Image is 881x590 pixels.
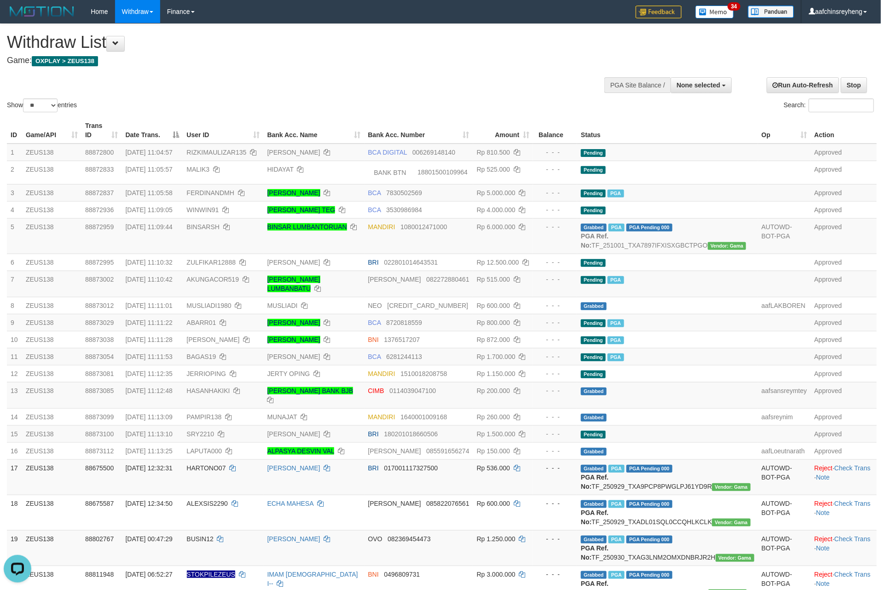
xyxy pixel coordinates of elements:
td: ZEUS138 [22,442,81,459]
span: [DATE] 11:10:32 [126,259,173,266]
span: PGA Pending [626,500,672,508]
span: Marked by aafsolysreylen [609,224,625,231]
a: IMAM [DEMOGRAPHIC_DATA] I-- [267,571,358,587]
span: [DATE] 11:11:28 [126,336,173,343]
span: [DATE] 11:11:53 [126,353,173,360]
td: Approved [811,184,877,201]
a: Reject [814,571,833,578]
span: Pending [581,149,606,157]
td: Approved [811,218,877,254]
td: AUTOWD-BOT-PGA [758,218,811,254]
a: Check Trans [835,535,871,543]
th: Op: activate to sort column ascending [758,117,811,144]
input: Search: [809,98,874,112]
span: Copy 180201018660506 to clipboard [384,430,438,438]
td: Approved [811,161,877,184]
a: [PERSON_NAME] [267,535,320,543]
td: aafsreynim [758,408,811,425]
td: aafsansreymtey [758,382,811,408]
span: [PERSON_NAME] [368,447,421,455]
td: 4 [7,201,22,218]
span: Copy 5859457168856576 to clipboard [388,302,469,309]
span: Vendor URL: https://trx31.1velocity.biz [712,483,751,491]
a: [PERSON_NAME] LUMBANBATU [267,276,320,292]
td: Approved [811,408,877,425]
td: ZEUS138 [22,218,81,254]
td: Approved [811,271,877,297]
span: OXPLAY > ZEUS138 [32,56,98,66]
span: BRI [368,430,379,438]
td: 15 [7,425,22,442]
div: - - - [537,386,574,395]
span: HASANHAKIKI [187,387,230,394]
span: Rp 12.500.000 [477,259,519,266]
label: Show entries [7,98,77,112]
div: - - - [537,412,574,422]
span: Vendor URL: https://trx31.1velocity.biz [708,242,747,250]
td: aafLoeutnarath [758,442,811,459]
span: RIZKIMAULIZAR135 [187,149,247,156]
span: 88872959 [85,223,114,231]
a: Note [816,580,830,587]
a: JERTY OPING [267,370,310,377]
span: PAMPIR138 [187,413,222,421]
td: 5 [7,218,22,254]
span: 88872837 [85,189,114,197]
span: Pending [581,259,606,267]
span: ALEXSIS2290 [187,500,228,507]
span: 88873012 [85,302,114,309]
td: 8 [7,297,22,314]
td: TF_250929_TXA9PCP8PWGLPJ61YD9R [577,459,758,495]
span: BINSARSH [187,223,220,231]
td: ZEUS138 [22,459,81,495]
td: ZEUS138 [22,408,81,425]
span: Marked by aafpengsreynich [609,500,625,508]
b: PGA Ref. No: [581,509,609,526]
td: ZEUS138 [22,144,81,161]
img: Feedback.jpg [636,6,682,18]
td: TF_250929_TXADL01SQL0CCQHLKCLK [577,495,758,530]
span: Grabbed [581,302,607,310]
div: - - - [537,318,574,327]
td: ZEUS138 [22,348,81,365]
td: ZEUS138 [22,271,81,297]
td: 1 [7,144,22,161]
a: Check Trans [835,464,871,472]
div: - - - [537,188,574,197]
div: - - - [537,335,574,344]
span: Rp 200.000 [477,387,510,394]
span: 88873085 [85,387,114,394]
td: 17 [7,459,22,495]
td: · · [811,530,877,566]
div: PGA Site Balance / [604,77,671,93]
a: Check Trans [835,500,871,507]
span: [DATE] 11:13:10 [126,430,173,438]
span: MANDIRI [368,370,395,377]
a: Note [816,509,830,516]
td: AUTOWD-BOT-PGA [758,495,811,530]
b: PGA Ref. No: [581,232,609,249]
a: Note [816,474,830,481]
a: ALPASYA DESVIN VAL [267,447,335,455]
span: 88873029 [85,319,114,326]
span: JERRIOPING [187,370,226,377]
span: BCA [368,206,381,214]
span: MALIK3 [187,166,210,173]
span: NEO [368,302,382,309]
td: ZEUS138 [22,425,81,442]
div: - - - [537,301,574,310]
a: MUSLIADI [267,302,298,309]
span: [DATE] 11:11:22 [126,319,173,326]
a: BINSAR LUMBANTORUAN [267,223,347,231]
span: Copy 085822076561 to clipboard [426,500,469,507]
td: 2 [7,161,22,184]
td: 19 [7,530,22,566]
span: [DATE] 11:13:09 [126,413,173,421]
td: ZEUS138 [22,254,81,271]
span: 88675500 [85,464,114,472]
span: Copy 7830502569 to clipboard [386,189,422,197]
span: 88802767 [85,535,114,543]
td: 12 [7,365,22,382]
a: [PERSON_NAME] [267,353,320,360]
td: ZEUS138 [22,530,81,566]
